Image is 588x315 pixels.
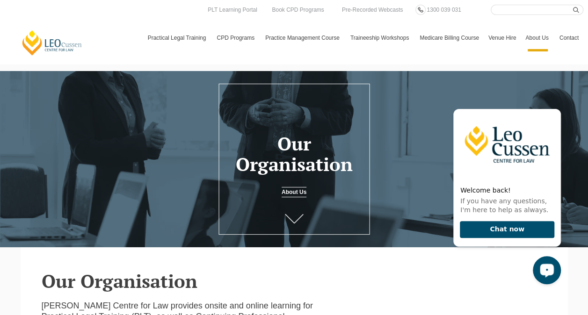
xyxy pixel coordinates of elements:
[212,24,261,51] a: CPD Programs
[143,24,212,51] a: Practical Legal Training
[282,187,306,197] a: About Us
[555,24,583,51] a: Contact
[484,24,521,51] a: Venue Hire
[261,24,346,51] a: Practice Management Course
[424,5,463,15] a: 1300 039 031
[427,7,461,13] span: 1300 039 031
[446,92,565,292] iframe: LiveChat chat widget
[224,133,365,174] h1: Our Organisation
[340,5,406,15] a: Pre-Recorded Webcasts
[346,24,415,51] a: Traineeship Workshops
[269,5,326,15] a: Book CPD Programs
[42,271,547,291] h2: Our Organisation
[21,29,83,56] a: [PERSON_NAME] Centre for Law
[521,24,554,51] a: About Us
[205,5,260,15] a: PLT Learning Portal
[415,24,484,51] a: Medicare Billing Course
